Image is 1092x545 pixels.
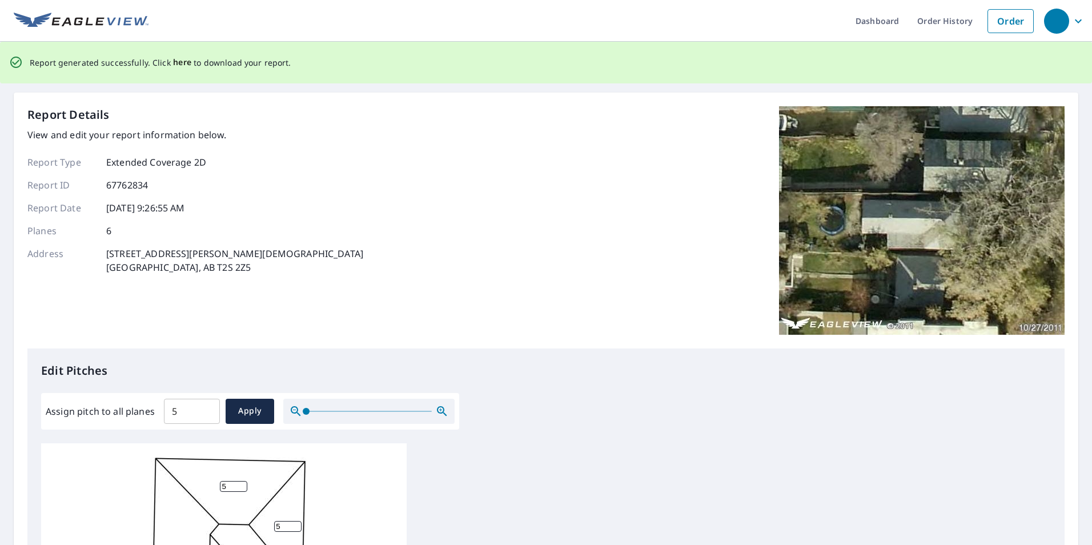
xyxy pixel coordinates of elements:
p: Planes [27,224,96,238]
p: Report generated successfully. Click to download your report. [30,55,291,70]
p: Extended Coverage 2D [106,155,206,169]
a: Order [987,9,1034,33]
img: EV Logo [14,13,148,30]
p: 6 [106,224,111,238]
p: Report ID [27,178,96,192]
span: Apply [235,404,265,418]
p: 67762834 [106,178,148,192]
img: Top image [779,106,1065,335]
label: Assign pitch to all planes [46,404,155,418]
p: [STREET_ADDRESS][PERSON_NAME][DEMOGRAPHIC_DATA] [GEOGRAPHIC_DATA], AB T2S 2Z5 [106,247,363,274]
p: Address [27,247,96,274]
p: Report Date [27,201,96,215]
p: Report Details [27,106,110,123]
input: 00.0 [164,395,220,427]
button: here [173,55,192,70]
button: Apply [226,399,274,424]
p: View and edit your report information below. [27,128,363,142]
p: Edit Pitches [41,362,1051,379]
p: [DATE] 9:26:55 AM [106,201,185,215]
p: Report Type [27,155,96,169]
